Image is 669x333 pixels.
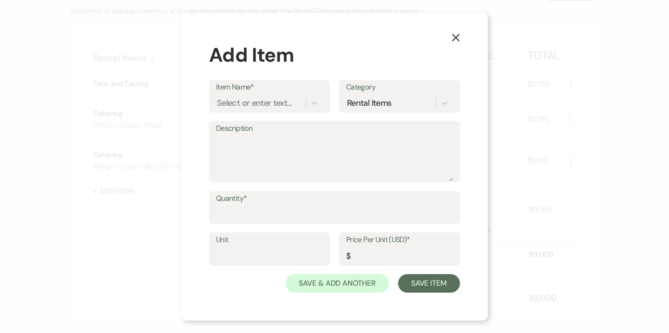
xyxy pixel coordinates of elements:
label: Quantity* [216,192,453,205]
button: Save Item [398,274,460,293]
label: Category [346,81,453,94]
div: Add Item [209,40,460,70]
label: Item Name* [216,81,323,94]
label: Price Per Unit (USD)* [346,233,453,247]
div: Select or enter text... [217,96,292,109]
label: Description [216,122,453,135]
label: Unit [216,233,323,247]
button: Save & Add Another [286,274,389,293]
div: $ [346,250,350,263]
div: Rental Items [347,96,391,109]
